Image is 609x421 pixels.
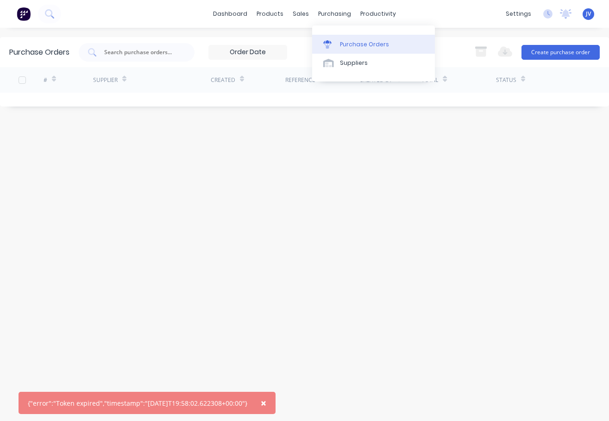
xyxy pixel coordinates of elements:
[521,45,600,60] button: Create purchase order
[209,45,287,59] input: Order Date
[9,47,69,58] div: Purchase Orders
[285,76,315,84] div: Reference
[103,48,180,57] input: Search purchase orders...
[312,35,435,53] a: Purchase Orders
[261,396,266,409] span: ×
[340,59,368,67] div: Suppliers
[17,7,31,21] img: Factory
[496,76,516,84] div: Status
[501,7,536,21] div: settings
[312,54,435,72] a: Suppliers
[586,10,591,18] span: JV
[356,7,401,21] div: productivity
[340,40,389,49] div: Purchase Orders
[208,7,252,21] a: dashboard
[252,7,288,21] div: products
[44,76,47,84] div: #
[28,398,247,408] div: {"error":"Token expired","timestamp":"[DATE]T19:58:02.622308+00:00"}
[251,392,276,414] button: Close
[288,7,314,21] div: sales
[314,7,356,21] div: purchasing
[93,76,118,84] div: Supplier
[211,76,235,84] div: Created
